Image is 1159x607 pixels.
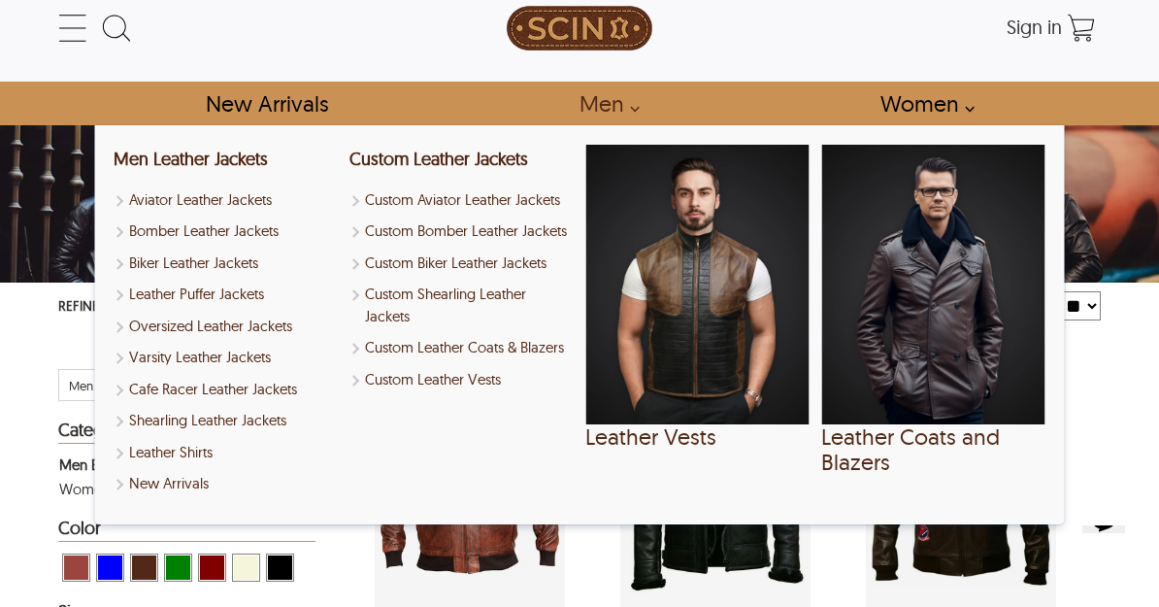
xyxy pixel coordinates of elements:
div: Heading Filter Men Bomber Leather Jackets by Categories [58,421,315,444]
a: Shop Custom Shearling Leather Jackets [349,284,573,327]
a: Shop Leather Puffer Jackets [114,284,337,306]
div: Heading Filter Men Bomber Leather Jackets by Color [58,519,315,542]
a: Leather Coats and Blazers [821,145,1044,474]
img: Leather Vests [585,145,809,424]
a: Shop Leather Shirts [114,442,337,464]
a: Shop Oversized Leather Jackets [114,316,337,338]
a: Shop Men Biker Leather Jackets [114,253,337,275]
div: View Brown ( Brand Color ) Men Bomber Leather Jackets [130,554,158,582]
a: Shop New Arrivals [183,82,349,125]
div: View Maroon Men Bomber Leather Jackets [198,554,226,582]
span: Sign in [1007,15,1062,39]
a: Shop Custom Leather Vests [349,369,573,391]
img: Leather Coats and Blazers [821,145,1044,424]
a: Custom Leather Jackets [349,148,528,170]
a: Custom Aviator Leather Jackets [349,189,573,212]
a: Filter Women Bomber Leather Jackets [59,477,311,501]
div: Leather Vests [585,424,809,449]
a: Shop Custom Leather Coats & Blazers [349,337,573,359]
div: Leather Coats and Blazers [821,145,1044,504]
a: Shop Custom Biker Leather Jackets [349,253,573,275]
div: View Black Men Bomber Leather Jackets [266,554,294,582]
a: Shop Men Cafe Racer Leather Jackets [114,379,337,401]
div: Women Bomber Leather Jackets [59,477,263,501]
p: REFINE YOUR SEARCH [58,292,315,322]
span: Filter Men Bomber Leather Jackets [69,378,225,393]
div: Men Bomber Leather Jackets [59,453,241,477]
a: Shop Men Aviator Leather Jackets [114,189,337,212]
a: Shop New Arrivals [114,473,337,495]
a: Shopping Cart [1062,9,1101,48]
a: Shop Varsity Leather Jackets [114,347,337,369]
a: Filter Men Bomber Leather Jackets [59,453,311,477]
div: Leather Vests [585,145,809,504]
a: shop men's leather jackets [557,82,650,125]
div: View Green Men Bomber Leather Jackets [164,554,192,582]
a: Shop Men Leather Jackets [114,148,268,170]
a: Shop Men Shearling Leather Jackets [114,410,337,432]
iframe: chat widget [1075,525,1140,588]
a: Sign in [1007,21,1062,37]
a: Leather Vests [585,145,809,449]
div: Leather Coats and Blazers [821,424,1044,474]
div: View Blue Men Bomber Leather Jackets [96,554,124,582]
div: View Cognac Men Bomber Leather Jackets [62,554,90,582]
a: Shop Custom Bomber Leather Jackets [349,220,573,243]
div: View Beige Men Bomber Leather Jackets [232,554,260,582]
a: Shop Women Leather Jackets [858,82,985,125]
a: Shop Men Bomber Leather Jackets [114,220,337,243]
